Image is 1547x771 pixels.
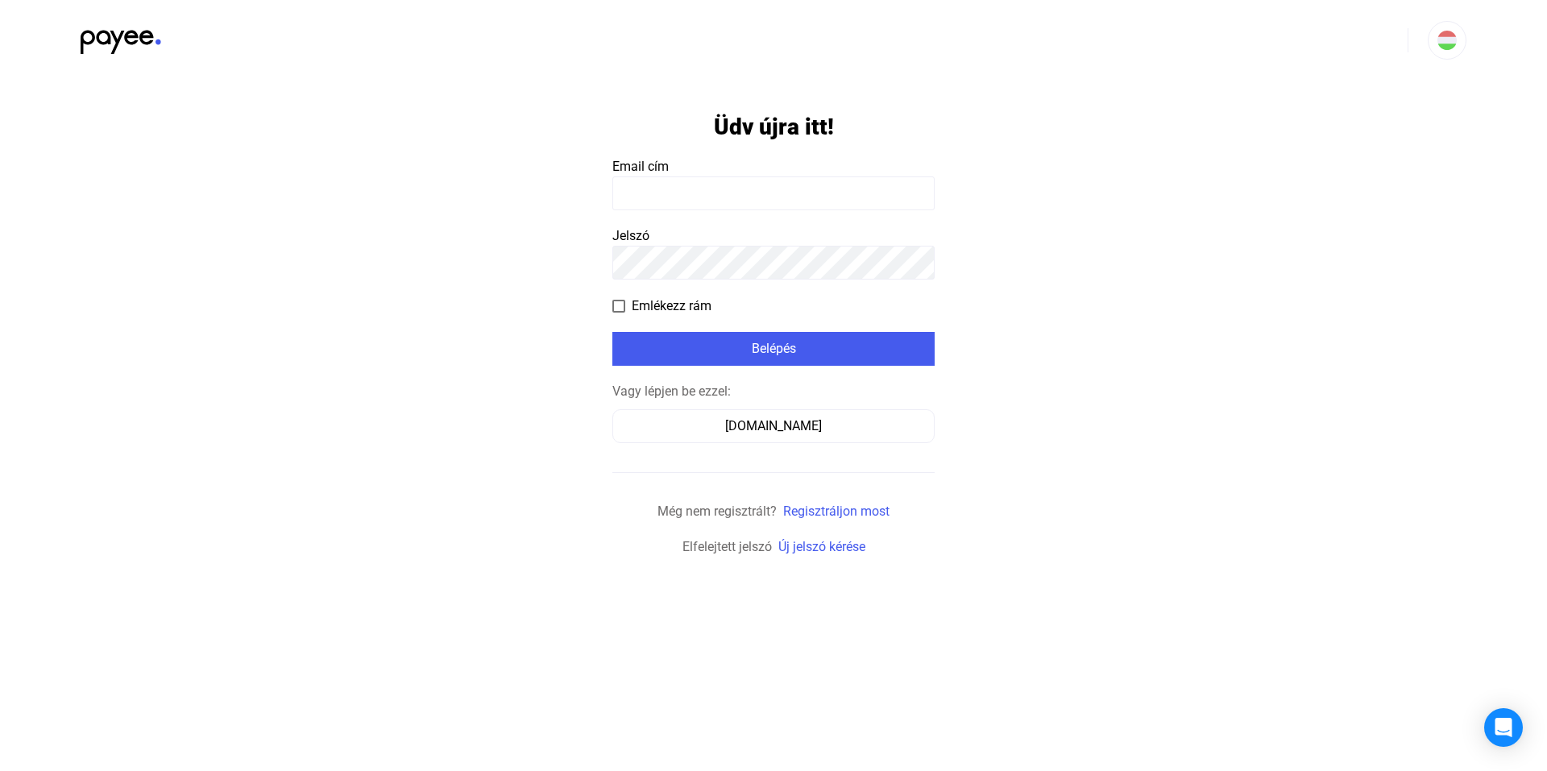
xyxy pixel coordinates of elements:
img: black-payee-blue-dot.svg [81,21,161,54]
span: Email cím [612,159,669,174]
span: Elfelejtett jelszó [682,539,772,554]
div: [DOMAIN_NAME] [618,417,929,436]
span: Jelszó [612,228,649,243]
img: HU [1437,31,1457,50]
span: Emlékezz rám [632,296,711,316]
button: [DOMAIN_NAME] [612,409,935,443]
a: Regisztráljon most [783,504,890,519]
div: Open Intercom Messenger [1484,708,1523,747]
button: HU [1428,21,1466,60]
h1: Üdv újra itt! [714,113,834,141]
span: Még nem regisztrált? [657,504,777,519]
button: Belépés [612,332,935,366]
div: Belépés [617,339,930,359]
a: Új jelszó kérése [778,539,865,554]
a: [DOMAIN_NAME] [612,418,935,433]
div: Vagy lépjen be ezzel: [612,382,935,401]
